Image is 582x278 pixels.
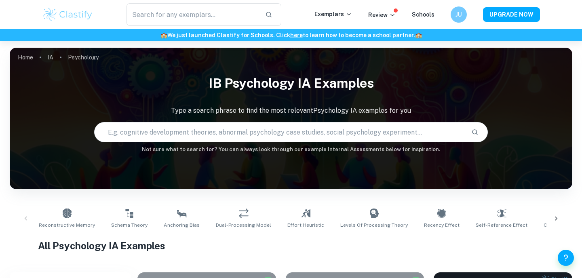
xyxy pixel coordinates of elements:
[10,106,572,116] p: Type a search phrase to find the most relevant Psychology IA examples for you
[95,121,465,143] input: E.g. cognitive development theories, abnormal psychology case studies, social psychology experime...
[468,125,482,139] button: Search
[2,31,580,40] h6: We just launched Clastify for Schools. Click to learn how to become a school partner.
[10,70,572,96] h1: IB Psychology IA examples
[38,238,544,253] h1: All Psychology IA Examples
[558,250,574,266] button: Help and Feedback
[314,10,352,19] p: Exemplars
[39,221,95,229] span: Reconstructive Memory
[164,221,200,229] span: Anchoring Bias
[287,221,324,229] span: Effort Heuristic
[483,7,540,22] button: UPGRADE NOW
[476,221,527,229] span: Self-Reference Effect
[160,32,167,38] span: 🏫
[68,53,99,62] p: Psychology
[451,6,467,23] button: JU
[412,11,434,18] a: Schools
[415,32,422,38] span: 🏫
[368,11,396,19] p: Review
[216,221,271,229] span: Dual-Processing Model
[111,221,148,229] span: Schema Theory
[48,52,53,63] a: IA
[127,3,259,26] input: Search for any exemplars...
[18,52,33,63] a: Home
[10,145,572,154] h6: Not sure what to search for? You can always look through our example Internal Assessments below f...
[290,32,303,38] a: here
[424,221,460,229] span: Recency Effect
[454,10,464,19] h6: JU
[340,221,408,229] span: Levels of Processing Theory
[42,6,93,23] img: Clastify logo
